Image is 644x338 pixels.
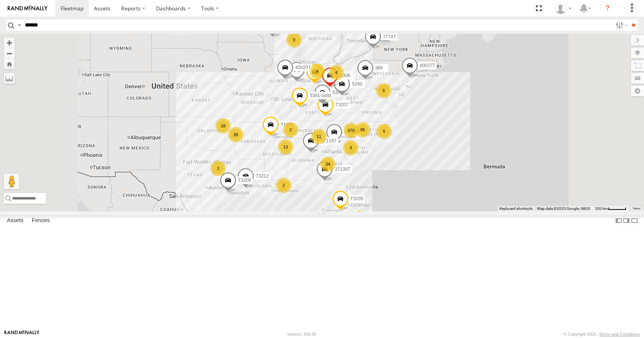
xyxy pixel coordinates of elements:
[632,207,641,210] a: Terms
[340,73,350,79] span: 5306
[593,206,629,211] button: Map Scale: 200 km per 44 pixels
[321,138,337,144] span: 37118T
[595,206,608,211] span: 200 km
[295,65,311,71] span: 40020T
[329,65,344,80] div: 4
[320,157,335,172] div: 34
[210,161,226,176] div: 2
[311,129,327,144] div: 11
[376,124,392,139] div: 5
[343,140,358,155] div: 4
[420,63,435,69] span: 40037T
[283,122,298,137] div: 2
[4,174,19,189] button: Drag Pegman onto the map to open Street View
[383,34,396,40] span: 7774T
[4,59,15,69] button: Zoom Home
[4,38,15,48] button: Zoom in
[613,20,629,31] label: Search Filter Options
[3,216,27,226] label: Assets
[228,127,243,142] div: 28
[335,167,350,172] span: 37139T
[537,206,590,211] span: Map data ©2025 Google, INEGI
[238,178,251,183] span: T3209
[4,330,39,338] a: Visit our Website
[256,173,269,179] span: T3212
[350,196,363,201] span: T3205
[623,215,630,226] label: Dock Summary Table to the Right
[28,216,54,226] label: Fences
[281,122,294,127] span: T1800
[599,332,640,336] a: Terms and Conditions
[4,48,15,59] button: Zoom out
[335,102,348,108] span: T3207
[615,215,623,226] label: Dock Summary Table to the Left
[276,178,291,193] div: 2
[352,82,362,87] span: 5240
[310,93,331,99] span: 5381-Sold
[552,3,574,14] div: Jeff Vanhorn
[376,83,391,98] div: 5
[631,215,638,226] label: Hide Summary Table
[8,6,48,11] img: rand-logo.svg
[278,139,293,155] div: 13
[563,332,640,336] div: © Copyright 2025 -
[4,73,15,84] label: Measure
[310,64,325,79] div: 4
[355,122,370,137] div: 85
[286,32,302,48] div: 9
[287,332,316,336] div: Version: 306.00
[215,118,231,134] div: 18
[631,86,644,96] label: Map Settings
[499,206,532,211] button: Keyboard shortcuts
[332,90,343,96] span: 5396
[343,123,359,138] div: 370
[375,65,383,71] span: 986
[16,20,22,31] label: Search Query
[601,2,614,15] i: ?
